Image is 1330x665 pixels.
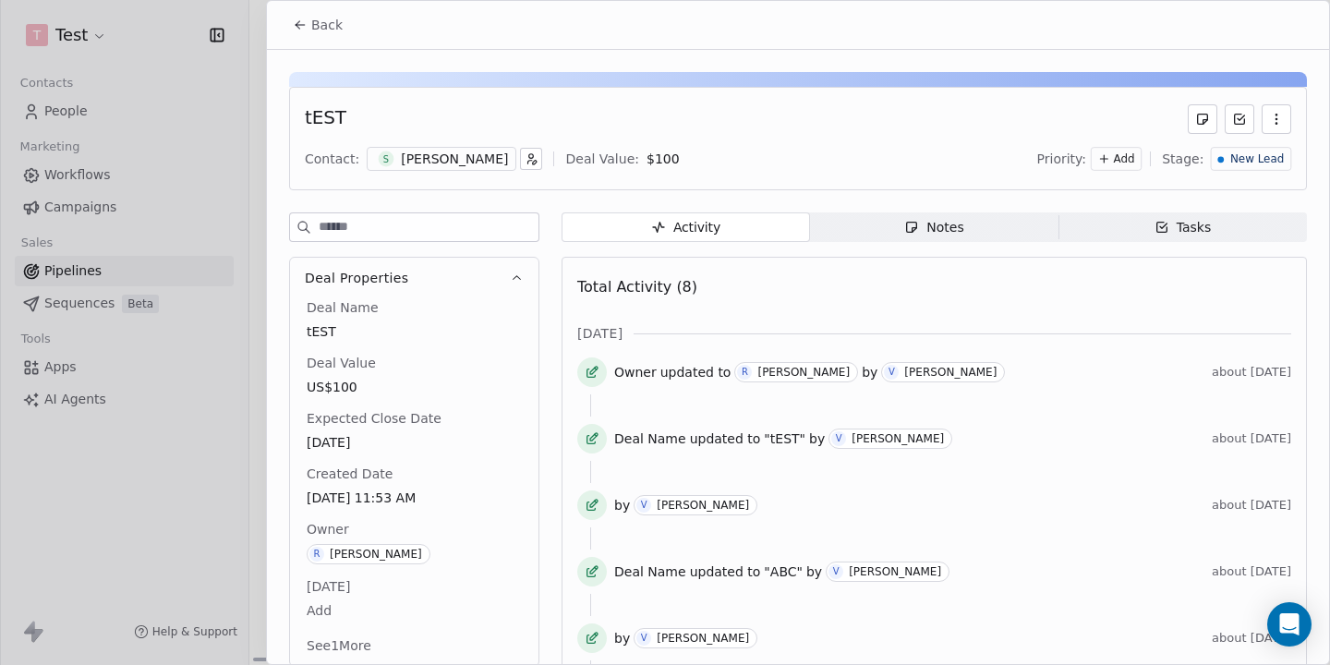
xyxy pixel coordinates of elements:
[614,363,657,381] span: Owner
[1212,431,1291,446] span: about [DATE]
[641,631,647,646] div: V
[1037,150,1087,168] span: Priority:
[305,150,359,168] div: Contact:
[862,363,877,381] span: by
[764,562,803,581] span: "ABC"
[904,366,997,379] div: [PERSON_NAME]
[1155,218,1212,237] div: Tasks
[614,562,686,581] span: Deal Name
[657,632,749,645] div: [PERSON_NAME]
[282,8,354,42] button: Back
[660,363,731,381] span: updated to
[290,258,538,298] button: Deal Properties
[1212,498,1291,513] span: about [DATE]
[1267,602,1312,647] div: Open Intercom Messenger
[904,218,963,237] div: Notes
[307,489,522,507] span: [DATE] 11:53 AM
[657,499,749,512] div: [PERSON_NAME]
[577,278,697,296] span: Total Activity (8)
[307,601,522,620] span: Add
[809,429,825,448] span: by
[303,577,354,596] span: [DATE]
[307,378,522,396] span: US$100
[296,629,382,662] button: See1More
[303,354,380,372] span: Deal Value
[307,322,522,341] span: tEST
[690,562,761,581] span: updated to
[614,496,630,514] span: by
[1212,564,1291,579] span: about [DATE]
[836,431,842,446] div: V
[330,548,422,561] div: [PERSON_NAME]
[314,547,320,562] div: R
[757,366,850,379] div: [PERSON_NAME]
[577,324,623,343] span: [DATE]
[690,429,761,448] span: updated to
[833,564,840,579] div: V
[1162,150,1203,168] span: Stage:
[379,151,394,167] span: S
[303,298,382,317] span: Deal Name
[641,498,647,513] div: V
[311,16,343,34] span: Back
[742,365,748,380] div: R
[849,565,941,578] div: [PERSON_NAME]
[1114,151,1135,167] span: Add
[401,150,508,168] div: [PERSON_NAME]
[1212,631,1291,646] span: about [DATE]
[852,432,944,445] div: [PERSON_NAME]
[303,409,445,428] span: Expected Close Date
[303,520,353,538] span: Owner
[647,151,680,166] span: $ 100
[307,433,522,452] span: [DATE]
[1212,365,1291,380] span: about [DATE]
[305,269,408,287] span: Deal Properties
[1230,151,1284,167] span: New Lead
[565,150,638,168] div: Deal Value:
[889,365,895,380] div: V
[303,465,396,483] span: Created Date
[614,629,630,647] span: by
[614,429,686,448] span: Deal Name
[305,104,346,134] div: tEST
[806,562,822,581] span: by
[764,429,805,448] span: "tEST"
